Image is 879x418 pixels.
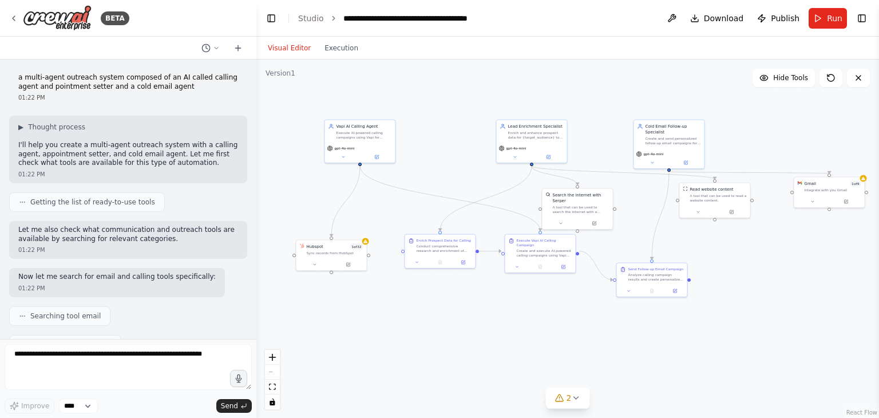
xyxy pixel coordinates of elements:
div: Analyze calling campaign results and create personalized follow-up email sequences for prospects ... [628,273,684,282]
span: Improve [21,401,49,411]
img: HubSpot [300,244,304,249]
button: No output available [428,259,452,266]
button: Publish [753,8,804,29]
p: a multi-agent outreach system composed of an AI called calling agent and pointment setter and a c... [18,73,238,91]
button: Execution [318,41,365,55]
div: ScrapeWebsiteToolRead website contentA tool that can be used to read a website content. [679,183,751,219]
div: A tool that can be used to search the internet with a search_query. Supports different search typ... [553,205,609,214]
g: Edge from 0906748f-b999-4db8-953e-894686f33f47 to f540dcd3-2341-4d0c-a915-1b1c2b5ff898 [328,166,363,236]
span: Getting the list of ready-to-use tools [30,198,155,207]
button: Open in side panel [453,259,473,266]
img: Gmail [798,181,802,186]
div: Send Follow-up Email CampaignAnalyze calling campaign results and create personalized follow-up e... [616,263,688,297]
div: Execute AI-powered calling campaigns using Vapi for {target_audience} representing {company_name}... [336,131,392,140]
span: Hide Tools [773,73,808,82]
button: No output available [640,287,664,294]
div: HubSpotHubspot1of32Sync records from HubSpot [296,240,367,271]
span: Publish [771,13,799,24]
div: SerperDevToolSearch the internet with SerperA tool that can be used to search the internet with a... [542,188,613,230]
button: Visual Editor [261,41,318,55]
button: Start a new chat [229,41,247,55]
div: Lead Enrichment SpecialistEnrich and enhance prospect data for {target_audience} to support {comp... [496,120,568,164]
button: Hide left sidebar [263,10,279,26]
button: No output available [528,263,552,270]
button: Switch to previous chat [197,41,224,55]
button: Open in side panel [830,198,862,205]
span: Number of enabled actions [350,244,363,250]
div: 01:22 PM [18,170,238,179]
a: Studio [298,14,324,23]
div: Vapi AI Calling AgentExecute AI-powered calling campaigns using Vapi for {target_audience} repres... [324,120,396,164]
div: A tool that can be used to read a website content. [690,194,747,203]
div: Cold Email Follow-up Specialist [646,124,701,135]
button: Open in side panel [578,220,611,227]
span: Number of enabled actions [850,181,861,187]
div: Lead Enrichment Specialist [508,124,564,129]
div: Enrich Prospect Data for Calling [417,238,471,243]
span: Send [221,401,238,411]
p: I'll help you create a multi-agent outreach system with a calling agent, appointment setter, and ... [18,141,238,168]
div: Hubspot [307,244,323,250]
button: Open in side panel [332,261,365,268]
div: 01:22 PM [18,246,238,254]
div: Gmail [805,181,816,187]
span: Thought process [28,123,85,132]
div: Create and send personalized follow-up email campaigns for {target_audience} when cold calling at... [646,136,701,145]
div: Execute Vapi AI Calling CampaignCreate and execute AI-powered calling campaigns using Vapi platfo... [505,234,576,274]
g: Edge from 6abfd6c8-f5ed-4c53-8b9a-2130555bb027 to 4cb9b724-9326-4ef2-bf20-f872d071244b [579,249,613,283]
button: toggle interactivity [265,395,280,409]
g: Edge from 165c56b3-8da1-40ba-a4ff-3e5524324c29 to 48d7f4de-ebff-48c0-afad-a9a29ad8ac3c [529,166,718,179]
a: React Flow attribution [846,409,877,416]
div: Enrich Prospect Data for CallingConduct comprehensive research and enrichment of prospects within... [405,234,476,269]
span: ▶ [18,123,23,132]
div: Search the internet with Serper [553,192,609,204]
div: Create and execute AI-powered calling campaigns using Vapi platform for {target_audience} represe... [517,249,572,258]
g: Edge from dc5601df-195b-4a80-b8c1-415aa63ae3e7 to 576cd21a-3f6e-40d3-ae59-73e9404e18ad [666,168,832,178]
button: Open in side panel [553,263,573,270]
span: Searching tool email [30,311,101,321]
div: Version 1 [266,69,295,78]
div: Cold Email Follow-up SpecialistCreate and send personalized follow-up email campaigns for {target... [633,120,705,169]
button: Click to speak your automation idea [230,370,247,387]
img: SerperDevTool [546,192,551,197]
span: gpt-4o-mini [644,152,664,156]
g: Edge from 165c56b3-8da1-40ba-a4ff-3e5524324c29 to c9120608-5a05-4f56-a669-5294aa80a7d9 [529,166,580,185]
div: 01:22 PM [18,93,238,102]
div: Enrich and enhance prospect data for {target_audience} to support {company_name}'s cold calling c... [508,131,564,140]
button: Open in side panel [715,208,748,215]
g: Edge from 0906748f-b999-4db8-953e-894686f33f47 to 6abfd6c8-f5ed-4c53-8b9a-2130555bb027 [357,166,543,231]
div: Conduct comprehensive research and enrichment of prospects within {target_audience} for {company_... [417,244,472,253]
div: GmailGmail1of9Integrate with you Gmail [794,177,865,208]
button: Open in side panel [361,153,393,160]
button: fit view [265,380,280,395]
div: React Flow controls [265,350,280,409]
span: 2 [567,392,572,404]
div: Execute Vapi AI Calling Campaign [517,238,572,247]
button: Open in side panel [670,159,702,166]
div: BETA [101,11,129,25]
span: gpt-4o-mini [506,146,526,151]
div: Integrate with you Gmail [805,188,861,192]
button: Hide Tools [753,69,815,87]
button: Download [686,8,749,29]
img: ScrapeWebsiteTool [683,187,688,191]
div: Read website content [690,187,734,192]
div: Vapi AI Calling Agent [336,124,392,129]
span: gpt-4o-mini [335,146,355,151]
div: Send Follow-up Email Campaign [628,267,684,271]
g: Edge from dc5601df-195b-4a80-b8c1-415aa63ae3e7 to 4cb9b724-9326-4ef2-bf20-f872d071244b [649,172,672,259]
div: 01:22 PM [18,284,216,293]
button: ▶Thought process [18,123,85,132]
button: Run [809,8,847,29]
span: Run [827,13,842,24]
div: Sync records from HubSpot [307,251,363,255]
button: 2 [546,388,590,409]
button: Send [216,399,252,413]
g: Edge from 165c56b3-8da1-40ba-a4ff-3e5524324c29 to 52d1bd59-924f-4de2-8c14-95e4fabf1e47 [437,166,534,231]
nav: breadcrumb [298,13,468,24]
g: Edge from 52d1bd59-924f-4de2-8c14-95e4fabf1e47 to 6abfd6c8-f5ed-4c53-8b9a-2130555bb027 [479,249,501,254]
button: zoom in [265,350,280,365]
button: Show right sidebar [854,10,870,26]
span: Download [704,13,744,24]
p: Now let me search for email and calling tools specifically: [18,273,216,282]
